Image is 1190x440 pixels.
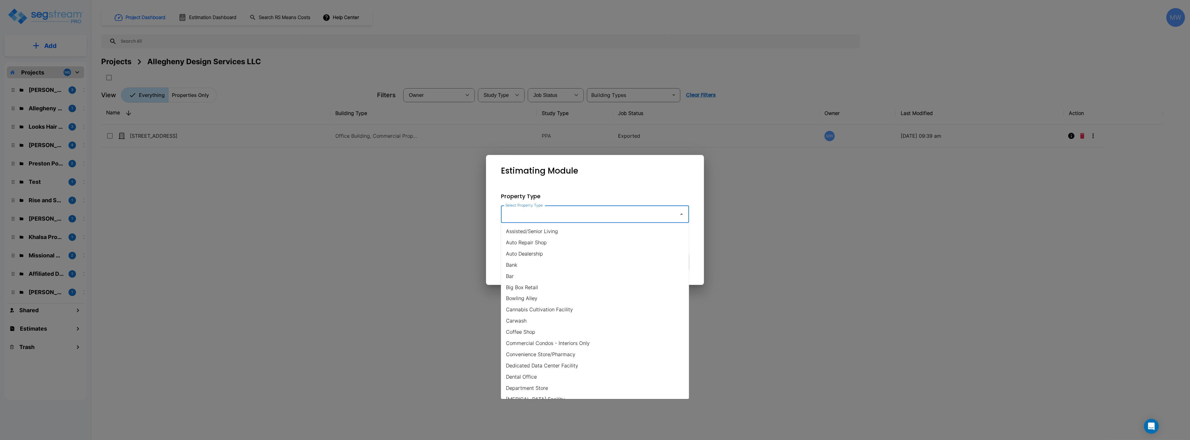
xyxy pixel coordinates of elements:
li: Carwash [501,315,689,327]
li: Bank [501,259,689,270]
li: Coffee Shop [501,327,689,338]
li: Dedicated Data Center Facility [501,360,689,371]
li: Big Box Retail [501,282,689,293]
li: Auto Dealership [501,248,689,259]
li: Dental Office [501,371,689,383]
li: Cannabis Cultivation Facility [501,304,689,315]
p: Property Type [501,192,689,200]
label: Select Property Type [505,203,543,208]
li: Bowling Alley [501,293,689,304]
li: Convenience Store/Pharmacy [501,349,689,360]
li: Bar [501,270,689,282]
li: Assisted/Senior Living [501,226,689,237]
div: Open Intercom Messenger [1144,419,1159,434]
li: Commercial Condos - Interiors Only [501,338,689,349]
p: Estimating Module [501,165,578,177]
li: [MEDICAL_DATA] Facility [501,394,689,405]
li: Department Store [501,383,689,394]
li: Auto Repair Shop [501,237,689,248]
